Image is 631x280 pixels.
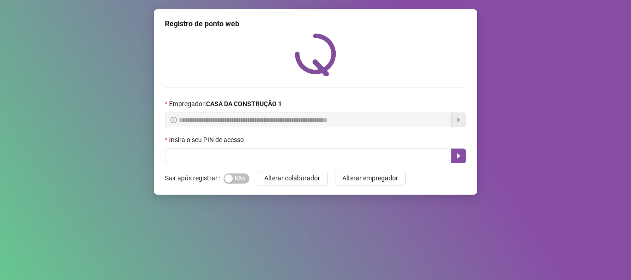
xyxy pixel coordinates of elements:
[165,135,250,145] label: Insira o seu PIN de acesso
[170,117,177,123] span: info-circle
[335,171,406,185] button: Alterar empregador
[257,171,328,185] button: Alterar colaborador
[264,173,320,183] span: Alterar colaborador
[165,171,224,185] label: Sair após registrar
[165,18,466,30] div: Registro de ponto web
[206,100,282,107] strong: CASA DA CONSTRUÇÃO 1
[342,173,398,183] span: Alterar empregador
[455,152,462,160] span: caret-right
[295,33,336,76] img: QRPoint
[169,99,282,109] span: Empregador :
